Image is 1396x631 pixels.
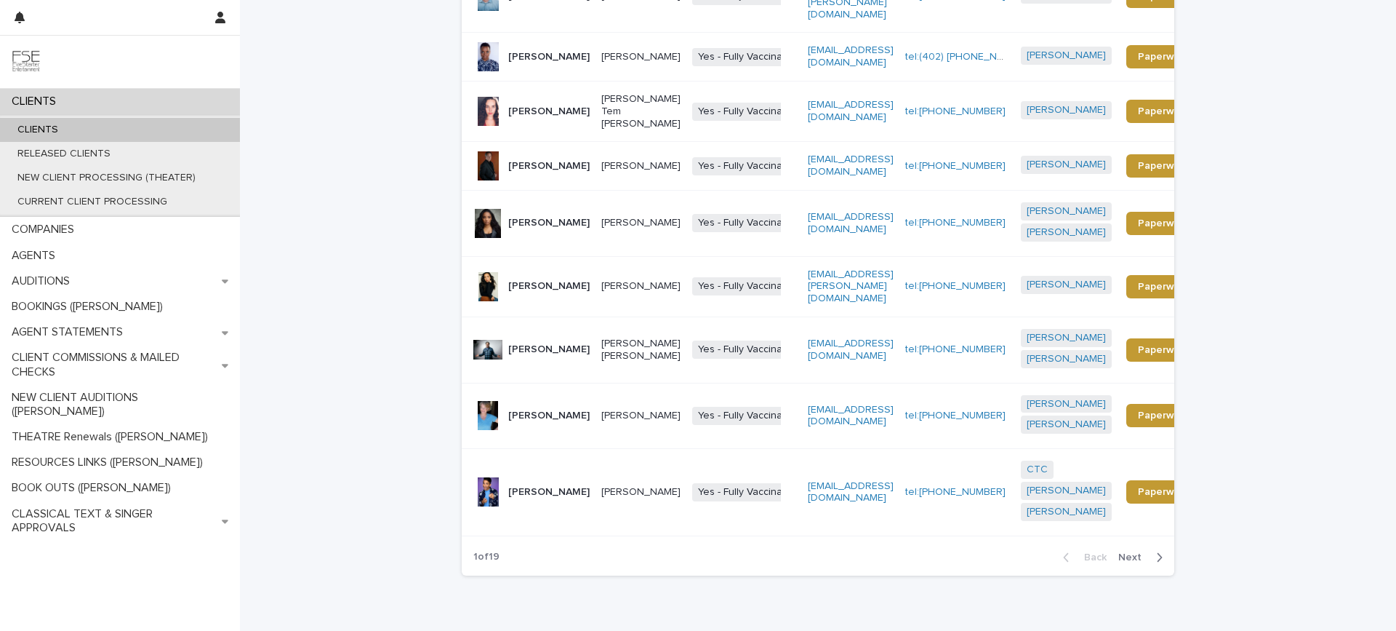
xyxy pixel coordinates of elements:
[905,410,1006,421] a: tel:[PHONE_NUMBER]
[6,300,174,314] p: BOOKINGS ([PERSON_NAME])
[508,410,590,422] p: [PERSON_NAME]
[462,449,1224,536] tr: [PERSON_NAME][PERSON_NAME]Yes - Fully Vaccinated[EMAIL_ADDRESS][DOMAIN_NAME]tel:[PHONE_NUMBER]CTC...
[692,483,803,501] span: Yes - Fully Vaccinated
[601,51,681,63] p: [PERSON_NAME]
[462,317,1224,383] tr: [PERSON_NAME][PERSON_NAME] [PERSON_NAME]Yes - Fully Vaccinated[EMAIL_ADDRESS][DOMAIN_NAME]tel:[PH...
[462,81,1224,141] tr: [PERSON_NAME][PERSON_NAME] Tem [PERSON_NAME]Yes - Fully Vaccinated[EMAIL_ADDRESS][DOMAIN_NAME]tel...
[1027,485,1106,497] a: [PERSON_NAME]
[1027,104,1106,116] a: [PERSON_NAME]
[508,217,590,229] p: [PERSON_NAME]
[601,217,681,229] p: [PERSON_NAME]
[1027,159,1106,171] a: [PERSON_NAME]
[808,212,894,234] a: [EMAIL_ADDRESS][DOMAIN_NAME]
[6,481,182,495] p: BOOK OUTS ([PERSON_NAME])
[1138,161,1190,171] span: Paperwork
[1126,100,1201,123] a: Paperwork
[808,338,894,361] a: [EMAIL_ADDRESS][DOMAIN_NAME]
[601,93,681,130] p: [PERSON_NAME] Tem [PERSON_NAME]
[508,486,590,499] p: [PERSON_NAME]
[1138,52,1190,62] span: Paperwork
[6,223,86,237] p: COMPANIES
[6,325,135,339] p: AGENT STATEMENTS
[1126,154,1201,178] a: Paperwork
[1027,398,1106,410] a: [PERSON_NAME]
[808,45,894,68] a: [EMAIL_ADDRESS][DOMAIN_NAME]
[1027,418,1106,431] a: [PERSON_NAME]
[905,161,1006,171] a: tel:[PHONE_NUMBER]
[601,486,681,499] p: [PERSON_NAME]
[6,456,214,469] p: RESOURCES LINKS ([PERSON_NAME])
[6,148,122,160] p: RELEASED CLIENTS
[1138,345,1190,355] span: Paperwork
[462,256,1224,317] tr: [PERSON_NAME][PERSON_NAME]Yes - Fully Vaccinated[EMAIL_ADDRESS][PERSON_NAME][DOMAIN_NAME]tel:[PHO...
[1138,410,1190,421] span: Paperwork
[1027,49,1106,62] a: [PERSON_NAME]
[1138,106,1190,116] span: Paperwork
[1126,212,1201,235] a: Paperwork
[905,344,1006,354] a: tel:[PHONE_NUMBER]
[462,190,1224,256] tr: [PERSON_NAME][PERSON_NAME]Yes - Fully Vaccinated[EMAIL_ADDRESS][DOMAIN_NAME]tel:[PHONE_NUMBER][PE...
[6,391,240,418] p: NEW CLIENT AUDITIONS ([PERSON_NAME])
[462,383,1224,449] tr: [PERSON_NAME][PERSON_NAME]Yes - Fully Vaccinated[EMAIL_ADDRESS][DOMAIN_NAME]tel:[PHONE_NUMBER][PE...
[1027,353,1106,365] a: [PERSON_NAME]
[508,280,590,293] p: [PERSON_NAME]
[462,33,1224,82] tr: [PERSON_NAME][PERSON_NAME]Yes - Fully Vaccinated[EMAIL_ADDRESS][DOMAIN_NAME]tel:(402) [PHONE_NUMB...
[1027,332,1106,344] a: [PERSON_NAME]
[692,157,803,175] span: Yes - Fully Vaccinated
[692,341,803,359] span: Yes - Fully Vaccinated
[6,172,207,184] p: NEW CLIENT PROCESSING (THEATER)
[601,410,681,422] p: [PERSON_NAME]
[1027,506,1106,518] a: [PERSON_NAME]
[1126,338,1201,362] a: Paperwork
[601,160,681,172] p: [PERSON_NAME]
[1112,551,1174,564] button: Next
[601,280,681,293] p: [PERSON_NAME]
[1138,487,1190,497] span: Paperwork
[1027,464,1048,476] a: CTC
[462,539,511,575] p: 1 of 19
[1126,480,1201,504] a: Paperwork
[508,160,590,172] p: [PERSON_NAME]
[6,249,67,263] p: AGENTS
[12,47,41,76] img: 9JgRvJ3ETPGCJDhvPVA5
[1027,226,1106,239] a: [PERSON_NAME]
[1126,404,1201,427] a: Paperwork
[1075,552,1107,563] span: Back
[692,103,803,121] span: Yes - Fully Vaccinated
[1138,218,1190,229] span: Paperwork
[1051,551,1112,564] button: Back
[6,274,81,288] p: AUDITIONS
[6,351,222,378] p: CLIENT COMMISSIONS & MAILED CHECKS
[6,196,179,208] p: CURRENT CLIENT PROCESSING
[1027,205,1106,218] a: [PERSON_NAME]
[6,507,222,535] p: CLASSICAL TEXT & SINGER APPROVALS
[6,430,220,444] p: THEATRE Renewals ([PERSON_NAME])
[692,277,803,295] span: Yes - Fully Vaccinated
[808,405,894,427] a: [EMAIL_ADDRESS][DOMAIN_NAME]
[508,344,590,356] p: [PERSON_NAME]
[508,106,590,118] p: [PERSON_NAME]
[1138,282,1190,292] span: Paperwork
[6,124,70,136] p: CLIENTS
[1027,279,1106,291] a: [PERSON_NAME]
[462,142,1224,191] tr: [PERSON_NAME][PERSON_NAME]Yes - Fully Vaccinated[EMAIL_ADDRESS][DOMAIN_NAME]tel:[PHONE_NUMBER][PE...
[905,52,1033,62] a: tel:(402) [PHONE_NUMBER]
[1118,552,1150,563] span: Next
[692,48,803,66] span: Yes - Fully Vaccinated
[808,154,894,177] a: [EMAIL_ADDRESS][DOMAIN_NAME]
[601,338,681,362] p: [PERSON_NAME] [PERSON_NAME]
[1126,45,1201,68] a: Paperwork
[808,100,894,122] a: [EMAIL_ADDRESS][DOMAIN_NAME]
[905,106,1006,116] a: tel:[PHONE_NUMBER]
[692,214,803,232] span: Yes - Fully Vaccinated
[905,218,1006,228] a: tel:[PHONE_NUMBER]
[692,407,803,425] span: Yes - Fully Vaccinated
[508,51,590,63] p: [PERSON_NAME]
[6,95,68,108] p: CLIENTS
[905,281,1006,291] a: tel:[PHONE_NUMBER]
[808,269,894,304] a: [EMAIL_ADDRESS][PERSON_NAME][DOMAIN_NAME]
[808,481,894,504] a: [EMAIL_ADDRESS][DOMAIN_NAME]
[1126,275,1201,298] a: Paperwork
[905,487,1006,497] a: tel:[PHONE_NUMBER]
